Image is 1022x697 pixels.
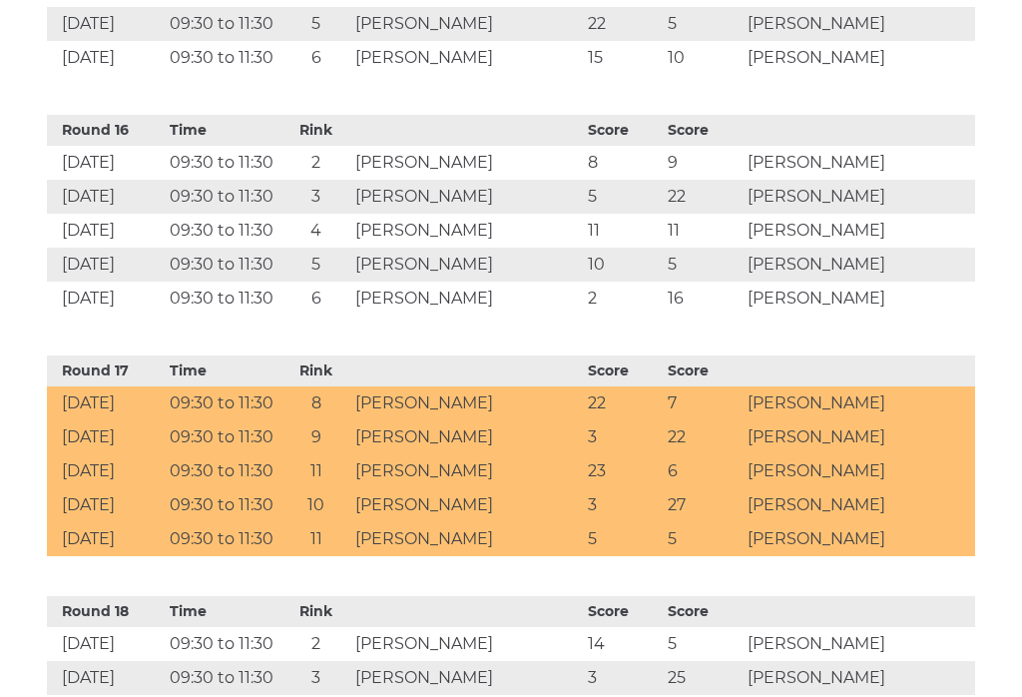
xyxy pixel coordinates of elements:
td: 22 [583,386,663,420]
td: [PERSON_NAME] [350,180,583,214]
th: Time [165,115,282,146]
td: 09:30 to 11:30 [165,282,282,316]
th: Score [663,115,743,146]
th: Rink [282,596,350,627]
td: 14 [583,627,663,661]
td: 09:30 to 11:30 [165,420,282,454]
td: [PERSON_NAME] [743,41,975,75]
td: 5 [663,522,743,556]
td: 11 [282,522,350,556]
td: 27 [663,488,743,522]
td: 5 [583,522,663,556]
th: Time [165,355,282,386]
th: Rink [282,355,350,386]
td: 6 [282,282,350,316]
td: [PERSON_NAME] [743,627,975,661]
th: Round 18 [47,596,165,627]
td: [PERSON_NAME] [350,386,583,420]
td: 09:30 to 11:30 [165,41,282,75]
td: [DATE] [47,386,165,420]
td: [PERSON_NAME] [350,454,583,488]
td: 09:30 to 11:30 [165,454,282,488]
td: [PERSON_NAME] [743,522,975,556]
td: 5 [663,248,743,282]
td: 6 [282,41,350,75]
td: 10 [282,488,350,522]
td: [DATE] [47,522,165,556]
td: [PERSON_NAME] [743,146,975,180]
td: [PERSON_NAME] [743,661,975,695]
td: 22 [663,420,743,454]
td: [DATE] [47,41,165,75]
td: [DATE] [47,488,165,522]
td: 09:30 to 11:30 [165,522,282,556]
td: 5 [282,7,350,41]
th: Round 17 [47,355,165,386]
th: Rink [282,115,350,146]
td: 09:30 to 11:30 [165,7,282,41]
td: 3 [282,180,350,214]
td: 7 [663,386,743,420]
td: 9 [282,420,350,454]
td: 09:30 to 11:30 [165,661,282,695]
th: Score [583,596,663,627]
td: [PERSON_NAME] [350,214,583,248]
td: [PERSON_NAME] [743,386,975,420]
td: 3 [282,661,350,695]
td: [PERSON_NAME] [743,454,975,488]
td: 2 [583,282,663,316]
td: [PERSON_NAME] [350,522,583,556]
td: 11 [282,454,350,488]
td: [DATE] [47,454,165,488]
td: 8 [583,146,663,180]
td: 3 [583,488,663,522]
td: [DATE] [47,7,165,41]
td: [PERSON_NAME] [350,282,583,316]
td: 6 [663,454,743,488]
td: 10 [663,41,743,75]
td: [PERSON_NAME] [350,488,583,522]
td: [PERSON_NAME] [743,488,975,522]
td: 2 [282,146,350,180]
td: 10 [583,248,663,282]
td: [DATE] [47,214,165,248]
td: [PERSON_NAME] [743,7,975,41]
td: 23 [583,454,663,488]
td: [PERSON_NAME] [743,282,975,316]
td: [PERSON_NAME] [743,180,975,214]
td: [PERSON_NAME] [350,146,583,180]
td: 09:30 to 11:30 [165,488,282,522]
td: 09:30 to 11:30 [165,627,282,661]
td: 22 [663,180,743,214]
td: [PERSON_NAME] [350,41,583,75]
td: [PERSON_NAME] [743,420,975,454]
th: Time [165,596,282,627]
td: 11 [663,214,743,248]
th: Score [583,355,663,386]
td: 5 [663,7,743,41]
td: [PERSON_NAME] [350,661,583,695]
td: [PERSON_NAME] [350,248,583,282]
td: [DATE] [47,180,165,214]
td: 09:30 to 11:30 [165,180,282,214]
td: 5 [583,180,663,214]
td: [PERSON_NAME] [350,627,583,661]
td: 09:30 to 11:30 [165,214,282,248]
td: 3 [583,661,663,695]
td: [DATE] [47,248,165,282]
td: [DATE] [47,420,165,454]
td: 09:30 to 11:30 [165,248,282,282]
td: 11 [583,214,663,248]
td: 4 [282,214,350,248]
td: [PERSON_NAME] [743,214,975,248]
td: 09:30 to 11:30 [165,386,282,420]
td: [DATE] [47,627,165,661]
th: Score [663,596,743,627]
td: [DATE] [47,146,165,180]
td: [DATE] [47,661,165,695]
td: [PERSON_NAME] [350,420,583,454]
td: 3 [583,420,663,454]
td: [PERSON_NAME] [350,7,583,41]
td: 2 [282,627,350,661]
td: 09:30 to 11:30 [165,146,282,180]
